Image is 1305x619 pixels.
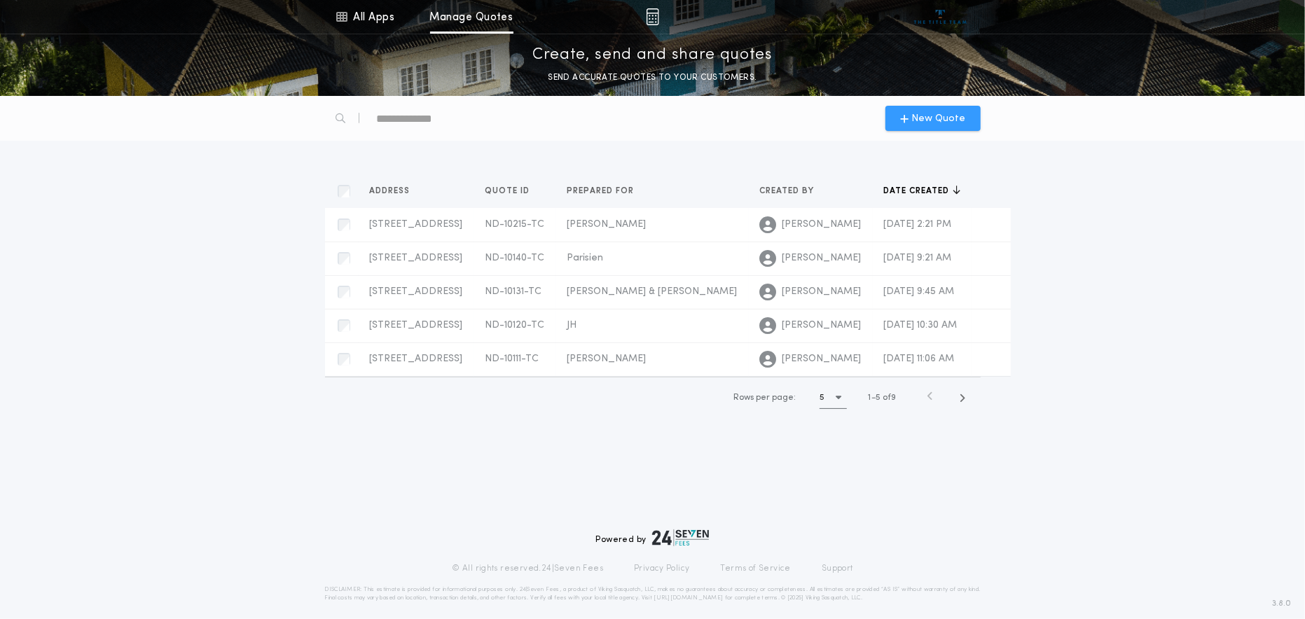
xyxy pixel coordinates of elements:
img: logo [652,529,710,546]
p: Create, send and share quotes [532,44,773,67]
span: ND-10140-TC [485,253,545,263]
span: ND-10111-TC [485,354,539,364]
span: [DATE] 10:30 AM [884,320,958,331]
span: [PERSON_NAME] [782,218,862,232]
span: [DATE] 9:21 AM [884,253,952,263]
span: 5 [876,394,881,402]
span: [PERSON_NAME] [782,352,862,366]
span: Created by [760,186,817,197]
a: Privacy Policy [634,563,690,574]
img: vs-icon [914,10,967,24]
span: ND-10131-TC [485,286,542,297]
p: SEND ACCURATE QUOTES TO YOUR CUSTOMERS. [548,71,757,85]
a: Support [822,563,853,574]
span: [STREET_ADDRESS] [370,253,463,263]
button: New Quote [885,106,981,131]
p: DISCLAIMER: This estimate is provided for informational purposes only. 24|Seven Fees, a product o... [325,585,981,602]
h1: 5 [820,391,824,405]
span: Parisien [567,253,604,263]
span: [PERSON_NAME] [567,219,647,230]
span: JH [567,320,577,331]
span: Address [370,186,413,197]
span: [STREET_ADDRESS] [370,219,463,230]
span: New Quote [911,111,965,126]
span: [STREET_ADDRESS] [370,286,463,297]
span: Date created [884,186,953,197]
span: Rows per page: [733,394,796,402]
span: [PERSON_NAME] [782,251,862,265]
span: Quote ID [485,186,533,197]
button: Address [370,184,421,198]
span: [STREET_ADDRESS] [370,354,463,364]
span: 1 [869,394,871,402]
span: 3.8.0 [1272,597,1291,610]
span: [PERSON_NAME] [782,319,862,333]
span: [PERSON_NAME] [567,354,647,364]
button: Quote ID [485,184,541,198]
span: of 9 [883,391,897,404]
span: ND-10215-TC [485,219,545,230]
button: Date created [884,184,960,198]
a: Terms of Service [721,563,791,574]
span: ND-10120-TC [485,320,545,331]
button: 5 [820,387,847,409]
span: [STREET_ADDRESS] [370,320,463,331]
div: Powered by [596,529,710,546]
span: [DATE] 11:06 AM [884,354,955,364]
span: [DATE] 9:45 AM [884,286,955,297]
p: © All rights reserved. 24|Seven Fees [452,563,603,574]
span: [DATE] 2:21 PM [884,219,952,230]
button: Created by [760,184,825,198]
span: Prepared for [567,186,637,197]
span: [PERSON_NAME] & [PERSON_NAME] [567,286,738,297]
img: img [646,8,659,25]
span: [PERSON_NAME] [782,285,862,299]
a: [URL][DOMAIN_NAME] [654,595,723,601]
